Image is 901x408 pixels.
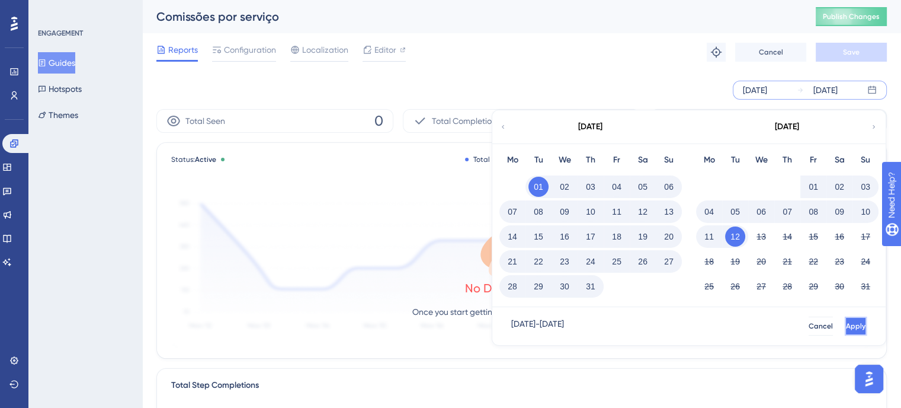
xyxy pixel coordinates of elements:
button: 29 [803,276,823,297]
div: Su [656,153,682,167]
button: 10 [855,202,876,222]
span: Apply [846,321,865,331]
div: Tu [525,153,551,167]
button: 30 [554,276,575,297]
button: 16 [829,227,849,247]
span: Total Seen [185,114,225,128]
button: 14 [777,227,797,247]
button: 15 [803,227,823,247]
button: 08 [803,202,823,222]
button: Guides [38,52,75,74]
button: 20 [659,227,679,247]
span: Need Help? [28,3,74,17]
div: Th [774,153,800,167]
span: Cancel [809,321,833,331]
button: 17 [855,227,876,247]
button: 16 [554,227,575,247]
button: 23 [554,251,575,272]
button: 05 [725,202,745,222]
div: Th [578,153,604,167]
span: Status: [171,155,216,164]
div: [DATE] [775,120,799,134]
button: 04 [607,177,627,197]
span: 0 [374,111,383,130]
button: 18 [699,251,719,272]
div: [DATE] [743,83,767,97]
button: 21 [502,251,522,272]
div: Comissões por serviço [156,8,786,25]
button: 05 [633,177,653,197]
iframe: UserGuiding AI Assistant Launcher [851,361,887,397]
button: 07 [777,202,797,222]
button: 06 [659,177,679,197]
button: 03 [855,177,876,197]
button: 27 [751,276,771,297]
span: Reports [168,43,198,57]
p: Once you start getting interactions, they will be listed here [412,305,631,319]
button: 29 [528,276,549,297]
div: Fr [800,153,826,167]
button: 26 [725,276,745,297]
button: Apply [845,317,867,336]
button: 09 [554,202,575,222]
button: 02 [554,177,575,197]
div: Total Step Completions [171,378,259,393]
div: Mo [696,153,722,167]
button: 19 [725,251,745,272]
button: 02 [829,177,849,197]
div: [DATE] - [DATE] [511,317,564,336]
button: 23 [829,251,849,272]
button: 25 [699,276,719,297]
div: [DATE] [813,83,838,97]
button: 28 [502,276,522,297]
button: 08 [528,202,549,222]
button: 15 [528,227,549,247]
button: 25 [607,251,627,272]
div: Su [852,153,878,167]
div: Tu [722,153,748,167]
span: Total Completion [432,114,496,128]
div: Mo [499,153,525,167]
button: 12 [633,202,653,222]
span: Publish Changes [823,12,880,21]
button: 21 [777,251,797,272]
button: 01 [803,177,823,197]
button: 10 [581,202,601,222]
span: Cancel [759,47,783,57]
button: Hotspots [38,78,82,100]
button: 31 [581,276,601,297]
div: We [748,153,774,167]
span: Configuration [224,43,276,57]
button: Cancel [809,317,833,336]
button: 26 [633,251,653,272]
button: 11 [699,227,719,247]
div: Fr [604,153,630,167]
span: Active [195,155,216,164]
button: 17 [581,227,601,247]
button: 22 [528,251,549,272]
div: No Data to Show Yet [465,280,579,297]
button: 24 [855,251,876,272]
button: 20 [751,251,771,272]
button: 28 [777,276,797,297]
button: 13 [659,202,679,222]
div: Sa [630,153,656,167]
div: ENGAGEMENT [38,28,83,38]
button: 27 [659,251,679,272]
button: 03 [581,177,601,197]
button: 06 [751,202,771,222]
span: Editor [374,43,396,57]
button: Publish Changes [816,7,887,26]
button: 09 [829,202,849,222]
button: 18 [607,227,627,247]
span: Localization [302,43,348,57]
button: 30 [829,276,849,297]
button: 19 [633,227,653,247]
button: 04 [699,202,719,222]
button: Themes [38,104,78,126]
button: 13 [751,227,771,247]
span: Save [843,47,860,57]
div: Sa [826,153,852,167]
button: 07 [502,202,522,222]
